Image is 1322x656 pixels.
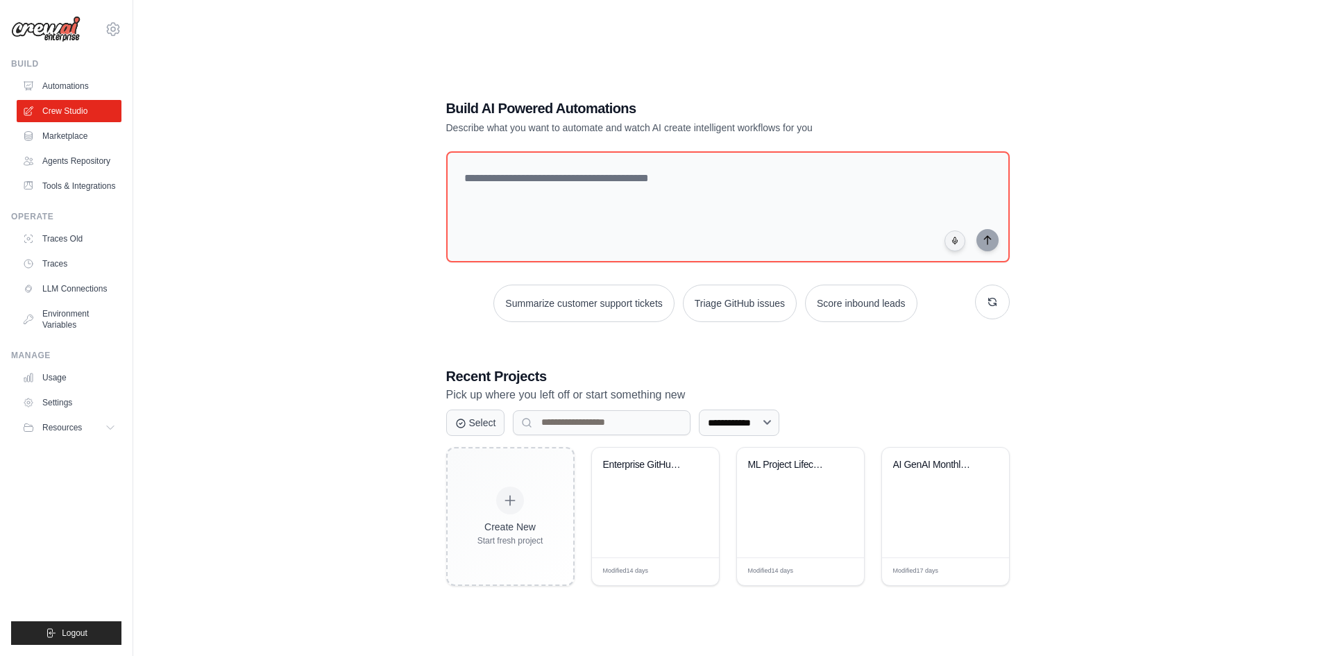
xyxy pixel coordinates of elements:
[831,566,842,577] span: Edit
[11,211,121,222] div: Operate
[603,459,687,471] div: Enterprise GitHub Multi-Repository Documentation Generator with Health Analytics & Stakeholder Ma...
[17,253,121,275] a: Traces
[603,566,649,576] span: Modified 14 days
[446,367,1010,386] h3: Recent Projects
[17,392,121,414] a: Settings
[42,422,82,433] span: Resources
[748,566,794,576] span: Modified 14 days
[17,228,121,250] a: Traces Old
[17,75,121,97] a: Automations
[805,285,917,322] button: Score inbound leads
[17,175,121,197] a: Tools & Integrations
[446,410,505,436] button: Select
[11,350,121,361] div: Manage
[11,16,80,42] img: Logo
[17,150,121,172] a: Agents Repository
[446,386,1010,404] p: Pick up where you left off or start something new
[446,121,913,135] p: Describe what you want to automate and watch AI create intelligent workflows for you
[477,520,543,534] div: Create New
[686,566,697,577] span: Edit
[17,100,121,122] a: Crew Studio
[944,230,965,251] button: Click to speak your automation idea
[975,285,1010,319] button: Get new suggestions
[893,459,977,471] div: AI GenAI Monthly Newsletter
[62,628,87,639] span: Logout
[17,417,121,439] button: Resources
[446,99,913,118] h1: Build AI Powered Automations
[683,285,797,322] button: Triage GitHub issues
[748,459,832,471] div: ML Project Lifecycle Automation with Profile-Based Configuration
[17,303,121,336] a: Environment Variables
[493,285,674,322] button: Summarize customer support tickets
[11,621,121,645] button: Logout
[17,125,121,147] a: Marketplace
[11,58,121,69] div: Build
[893,566,939,576] span: Modified 17 days
[477,535,543,546] div: Start fresh project
[17,367,121,389] a: Usage
[976,566,988,577] span: Edit
[17,278,121,300] a: LLM Connections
